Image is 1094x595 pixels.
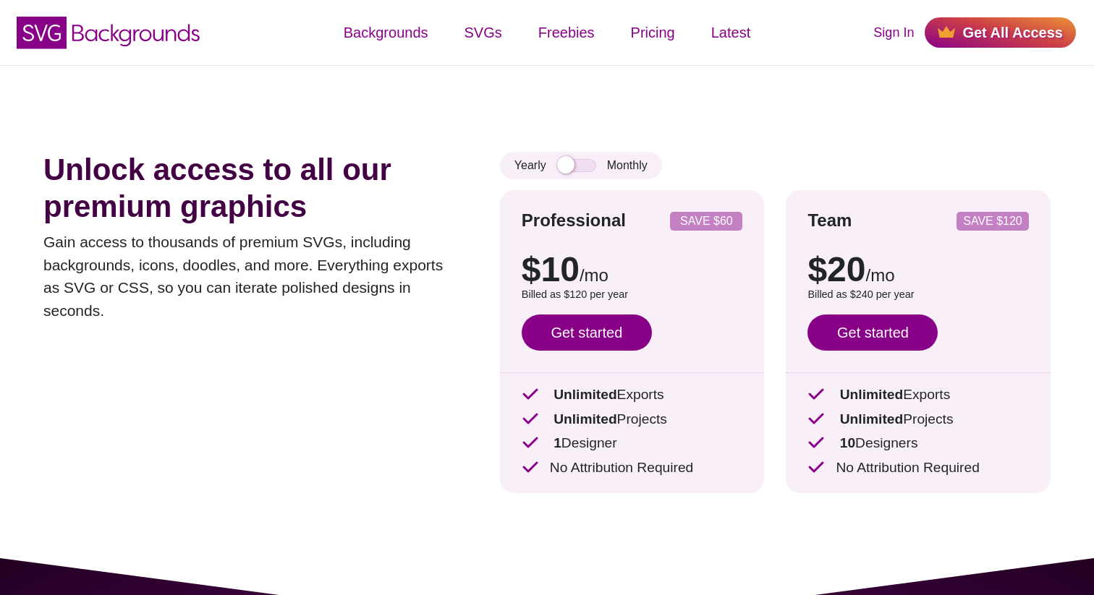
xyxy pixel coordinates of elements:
strong: Unlimited [840,411,903,427]
strong: 1 [554,435,561,450]
p: No Attribution Required [807,458,1029,479]
strong: Unlimited [840,387,903,402]
p: $10 [522,252,743,287]
p: Gain access to thousands of premium SVGs, including backgrounds, icons, doodles, and more. Everyt... [43,231,457,322]
a: Get All Access [925,17,1076,48]
p: Projects [522,409,743,430]
p: Exports [522,385,743,406]
a: Freebies [520,11,613,54]
p: Billed as $120 per year [522,287,743,303]
p: No Attribution Required [522,458,743,479]
p: $20 [807,252,1029,287]
span: /mo [580,265,609,285]
span: /mo [866,265,895,285]
strong: Team [807,210,852,230]
p: Designers [807,433,1029,454]
a: Sign In [873,23,914,43]
p: Billed as $240 per year [807,287,1029,303]
p: Projects [807,409,1029,430]
p: SAVE $60 [676,215,737,227]
a: Get started [807,314,938,351]
h1: Unlock access to all our premium graphics [43,152,457,225]
a: Pricing [613,11,693,54]
a: SVGs [446,11,520,54]
strong: Unlimited [554,411,616,427]
a: Latest [693,11,768,54]
strong: Professional [522,210,626,230]
p: Designer [522,433,743,454]
div: Yearly Monthly [500,152,662,179]
a: Get started [522,314,652,351]
p: Exports [807,385,1029,406]
strong: Unlimited [554,387,616,402]
strong: 10 [840,435,855,450]
p: SAVE $120 [962,215,1023,227]
a: Backgrounds [326,11,446,54]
